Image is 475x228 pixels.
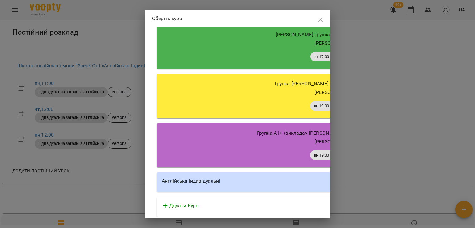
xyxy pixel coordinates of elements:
span: пн 19:00 [310,152,333,158]
span: [PERSON_NAME] [315,40,352,46]
p: Оберіть курс [152,15,182,22]
p: [PERSON_NAME] групка 4 [276,31,334,38]
p: Додати Курс [169,202,199,209]
span: пн 19:00 [310,103,333,109]
span: [PERSON_NAME] [315,139,352,145]
p: Групка [PERSON_NAME] - 1 [275,80,336,87]
p: Групка А1+ (викладач [PERSON_NAME]) [257,129,348,137]
span: [PERSON_NAME] [315,89,352,95]
span: вт 17:00 [310,54,333,60]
